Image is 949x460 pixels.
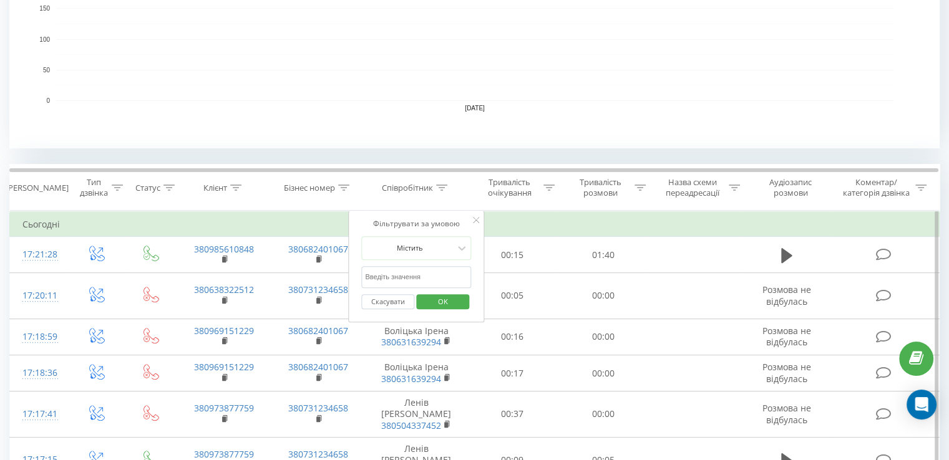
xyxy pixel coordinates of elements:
[558,319,648,355] td: 00:00
[382,183,433,193] div: Співробітник
[381,419,441,431] a: 380504337452
[762,361,811,384] span: Розмова не відбулась
[284,183,335,193] div: Бізнес номер
[46,97,50,104] text: 0
[10,212,940,237] td: Сьогодні
[467,391,558,438] td: 00:37
[381,373,441,385] a: 380631639294
[194,448,254,460] a: 380973877759
[660,177,726,198] div: Назва схеми переадресації
[479,177,541,198] div: Тривалість очікування
[288,448,348,460] a: 380731234658
[22,361,56,385] div: 17:18:36
[194,325,254,337] a: 380969151229
[203,183,227,193] div: Клієнт
[39,6,50,12] text: 150
[22,402,56,426] div: 17:17:41
[558,391,648,438] td: 00:00
[467,319,558,355] td: 00:16
[467,355,558,391] td: 00:17
[22,284,56,308] div: 17:20:11
[361,266,471,288] input: Введіть значення
[22,242,56,267] div: 17:21:28
[79,177,108,198] div: Тип дзвінка
[558,237,648,273] td: 01:40
[467,237,558,273] td: 00:15
[39,36,50,43] text: 100
[907,390,937,419] div: Open Intercom Messenger
[288,284,348,295] a: 380731234658
[366,355,467,391] td: Воліцька Ірена
[762,325,811,348] span: Розмова не відбулась
[361,294,414,310] button: Скасувати
[288,325,348,337] a: 380682401067
[22,325,56,349] div: 17:18:59
[135,183,160,193] div: Статус
[6,183,69,193] div: [PERSON_NAME]
[465,105,485,112] text: [DATE]
[558,273,648,319] td: 00:00
[569,177,631,198] div: Тривалість розмови
[426,292,460,311] span: OK
[366,319,467,355] td: Воліцька Ірена
[762,284,811,307] span: Розмова не відбулась
[467,273,558,319] td: 00:05
[194,361,254,373] a: 380969151229
[366,391,467,438] td: Ленів [PERSON_NAME]
[381,336,441,348] a: 380631639294
[558,355,648,391] td: 00:00
[194,402,254,414] a: 380973877759
[288,243,348,255] a: 380682401067
[288,361,348,373] a: 380682401067
[754,177,827,198] div: Аудіозапис розмови
[839,177,912,198] div: Коментар/категорія дзвінка
[288,402,348,414] a: 380731234658
[361,218,471,230] div: Фільтрувати за умовою
[43,67,51,74] text: 50
[762,402,811,425] span: Розмова не відбулась
[194,284,254,295] a: 380638322512
[194,243,254,255] a: 380985610848
[416,294,469,310] button: OK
